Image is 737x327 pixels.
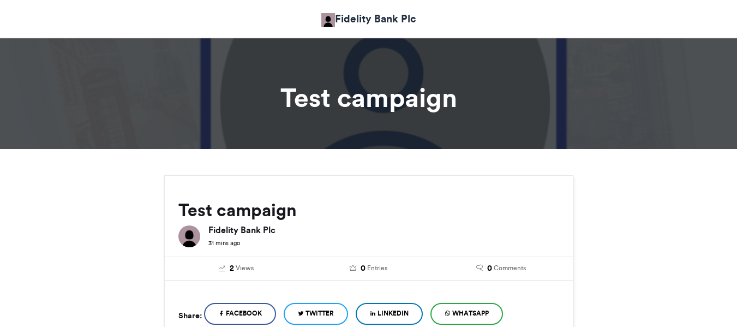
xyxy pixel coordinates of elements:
span: Twitter [305,308,334,318]
a: 0 Entries [310,263,427,275]
a: 2 Views [178,263,295,275]
span: 0 [487,263,492,275]
span: LinkedIn [378,308,409,318]
span: Entries [367,263,387,273]
span: 0 [361,263,365,275]
a: 0 Comments [443,263,559,275]
img: Fidelity Bank Plc [178,225,200,247]
img: Fidelity Bank Plc [321,13,335,27]
a: LinkedIn [356,303,423,325]
h1: Test campaign [66,85,672,111]
span: Facebook [226,308,262,318]
h5: Share: [178,308,202,323]
a: Fidelity Bank Plc [321,11,416,27]
span: Views [236,263,254,273]
a: WhatsApp [430,303,503,325]
a: Twitter [284,303,348,325]
span: WhatsApp [452,308,489,318]
a: Facebook [204,303,276,325]
small: 31 mins ago [208,239,240,247]
span: 2 [230,263,234,275]
h2: Test campaign [178,200,559,220]
span: Comments [494,263,526,273]
h6: Fidelity Bank Plc [208,225,559,234]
